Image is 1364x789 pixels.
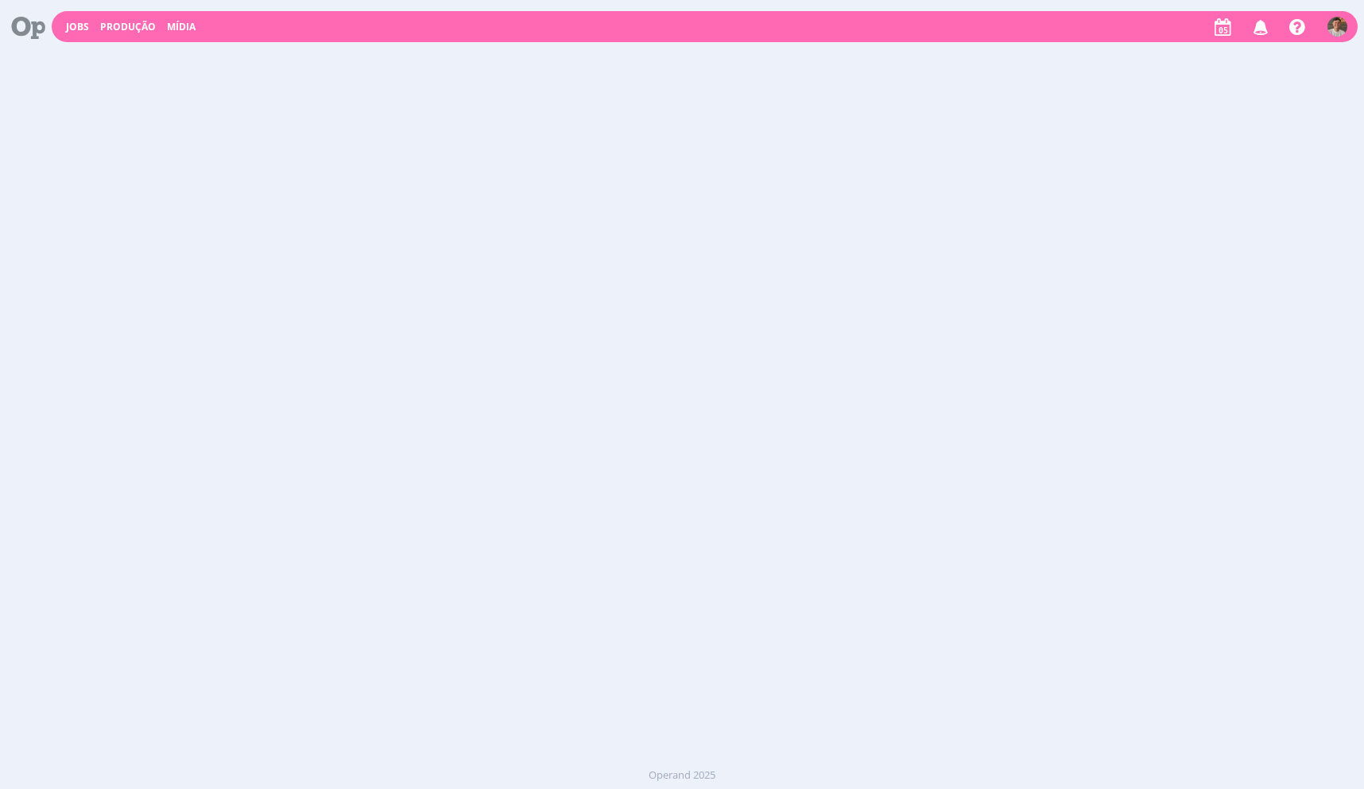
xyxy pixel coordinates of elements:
img: T [1327,17,1347,37]
button: Jobs [61,21,94,33]
button: Mídia [162,21,200,33]
a: Mídia [167,20,196,33]
a: Jobs [66,20,89,33]
a: Produção [100,20,156,33]
button: Produção [95,21,161,33]
button: T [1327,13,1348,41]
